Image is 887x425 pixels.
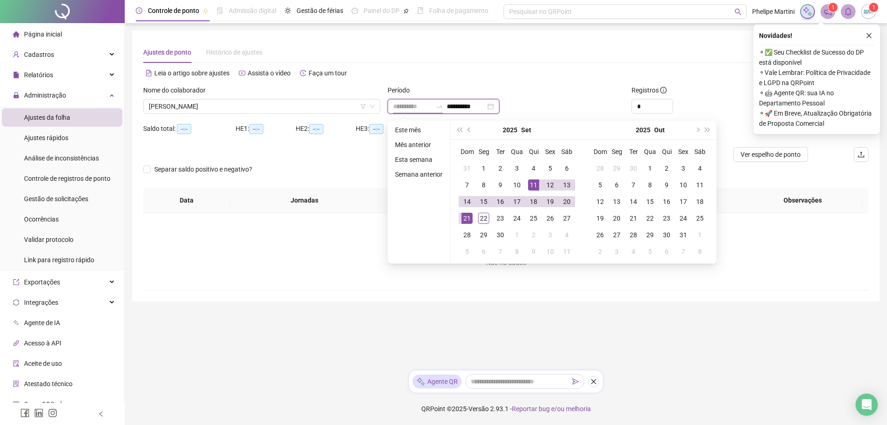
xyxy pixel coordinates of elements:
span: home [13,31,19,37]
td: 2025-10-06 [608,177,625,193]
div: 5 [545,163,556,174]
div: 30 [628,163,639,174]
span: dashboard [352,7,358,14]
td: 2025-09-28 [592,160,608,177]
td: 2025-10-17 [675,193,692,210]
div: 19 [545,196,556,207]
td: 2025-10-28 [625,227,642,243]
div: 13 [611,196,622,207]
div: 1 [511,229,522,240]
div: 4 [528,163,539,174]
div: 6 [611,179,622,191]
div: 16 [495,196,506,207]
div: 17 [511,196,522,207]
div: 16 [661,196,672,207]
td: 2025-11-04 [625,243,642,260]
td: 2025-10-14 [625,193,642,210]
span: file-text [146,70,152,76]
span: ⚬ Vale Lembrar: Política de Privacidade e LGPD na QRPoint [759,68,875,88]
td: 2025-09-30 [492,227,509,243]
td: 2025-10-12 [592,193,608,210]
td: 2025-09-22 [475,210,492,227]
span: Ajustes rápidos [24,134,68,142]
div: 7 [495,246,506,257]
div: 31 [678,229,689,240]
img: sparkle-icon.fc2bf0ac1784a2077858766a79e2daf3.svg [802,6,813,17]
td: 2025-10-31 [675,227,692,243]
div: 1 [644,163,656,174]
th: Seg [475,143,492,160]
span: Leia o artigo sobre ajustes [154,69,230,77]
td: 2025-09-09 [492,177,509,193]
td: 2025-09-23 [492,210,509,227]
td: 2025-09-06 [559,160,575,177]
span: Análise de inconsistências [24,154,99,162]
span: Registros [632,85,667,95]
button: next-year [692,121,702,139]
span: LEONARDO CESARINO DE SOUZA [149,99,375,113]
th: Sex [675,143,692,160]
span: close [866,32,872,39]
td: 2025-09-14 [459,193,475,210]
div: 9 [495,179,506,191]
th: Sex [542,143,559,160]
span: Ajustes da folha [24,114,70,121]
div: 25 [694,213,705,224]
td: 2025-09-20 [559,193,575,210]
div: 29 [644,229,656,240]
div: 1 [478,163,489,174]
span: Controle de ponto [148,7,199,14]
div: 2 [528,229,539,240]
td: 2025-10-23 [658,210,675,227]
th: Ter [625,143,642,160]
span: info-circle [660,87,667,93]
td: 2025-09-17 [509,193,525,210]
div: Não há dados [154,258,857,268]
td: 2025-10-11 [692,177,708,193]
span: Folha de pagamento [429,7,488,14]
span: linkedin [34,408,43,418]
td: 2025-09-25 [525,210,542,227]
td: 2025-11-07 [675,243,692,260]
th: Sáb [559,143,575,160]
td: 2025-10-25 [692,210,708,227]
span: Página inicial [24,31,62,38]
span: to [436,103,443,110]
td: 2025-10-03 [542,227,559,243]
span: Acesso à API [24,339,61,347]
footer: QRPoint © 2025 - 2.93.1 - [125,393,887,425]
span: sun [285,7,291,14]
div: 28 [462,229,473,240]
div: 30 [495,229,506,240]
div: 22 [644,213,656,224]
li: Semana anterior [391,169,446,180]
div: 26 [595,229,606,240]
span: export [13,279,19,285]
td: 2025-10-18 [692,193,708,210]
span: Versão [468,405,489,413]
span: file-done [217,7,223,14]
td: 2025-10-20 [608,210,625,227]
span: Gerar QRCode [24,400,65,408]
label: Nome do colaborador [143,85,212,95]
span: ⚬ 🤖 Agente QR: sua IA no Departamento Pessoal [759,88,875,108]
div: 9 [661,179,672,191]
td: 2025-10-27 [608,227,625,243]
div: 3 [611,246,622,257]
div: 8 [511,246,522,257]
button: month panel [521,121,531,139]
div: 8 [694,246,705,257]
td: 2025-11-05 [642,243,658,260]
span: Faça um tour [309,69,347,77]
span: Novidades ! [759,31,792,41]
td: 2025-09-15 [475,193,492,210]
td: 2025-10-08 [509,243,525,260]
td: 2025-09-29 [475,227,492,243]
span: --:-- [177,124,191,134]
button: prev-year [464,121,474,139]
td: 2025-10-02 [658,160,675,177]
span: Link para registro rápido [24,256,94,264]
span: sync [13,299,19,306]
div: 20 [561,196,572,207]
td: 2025-09-24 [509,210,525,227]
